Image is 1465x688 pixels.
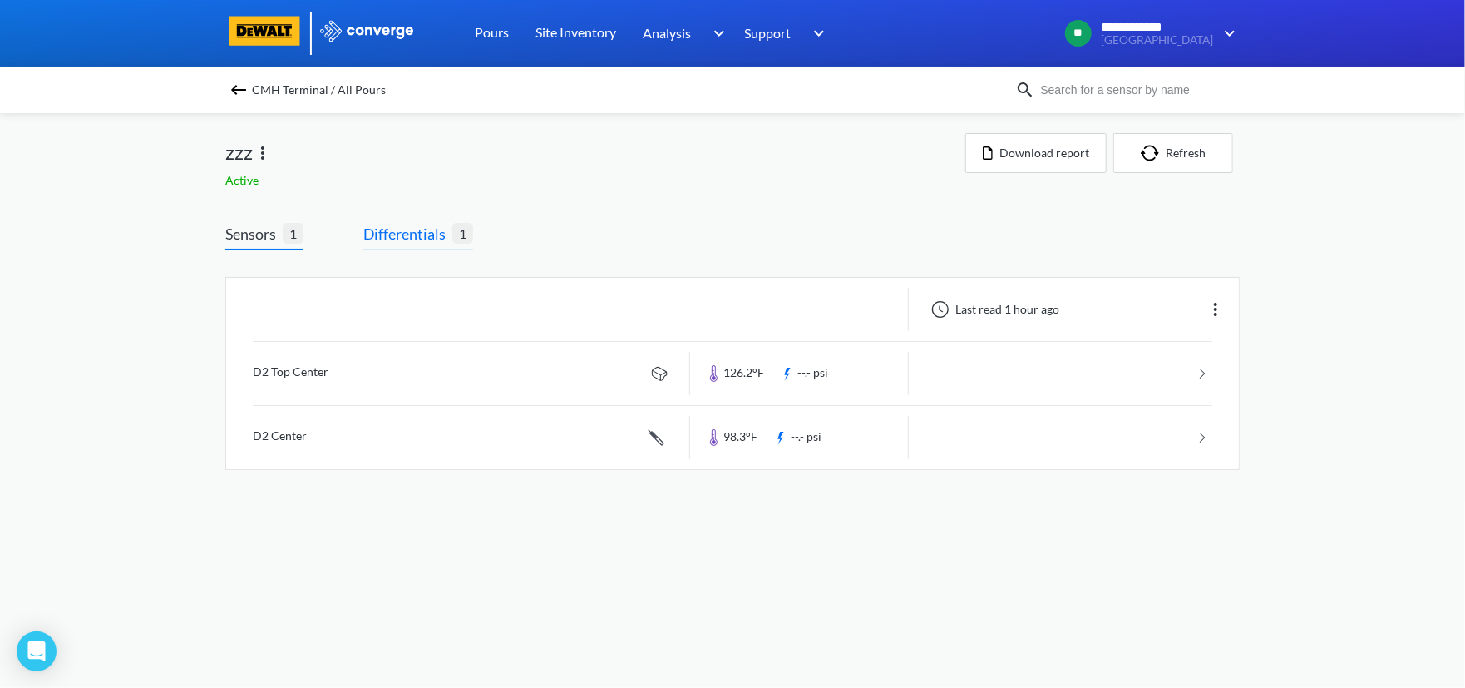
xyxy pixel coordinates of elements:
img: logo_ewhite.svg [318,20,415,42]
img: more.svg [253,143,273,163]
img: downArrow.svg [802,23,829,43]
img: logo-dewalt.svg [225,16,303,46]
div: Open Intercom Messenger [17,631,57,671]
div: Last read 1 hour ago [922,299,1064,319]
span: 1 [452,223,473,244]
span: - [262,173,269,187]
span: [GEOGRAPHIC_DATA] [1101,34,1213,47]
img: icon-refresh.svg [1141,145,1166,161]
button: Refresh [1113,133,1233,173]
span: Support [744,22,791,43]
span: Differentials [363,222,452,245]
img: downArrow.svg [1213,23,1240,43]
span: 1 [283,223,303,244]
span: Active [225,173,262,187]
button: Download report [965,133,1107,173]
input: Search for a sensor by name [1035,81,1236,99]
img: icon-file.svg [983,146,993,160]
img: backspace.svg [229,80,249,100]
span: Sensors [225,222,283,245]
span: zzz [225,136,253,168]
span: Analysis [643,22,691,43]
img: downArrow.svg [703,23,729,43]
img: more.svg [1206,299,1226,319]
img: icon-search.svg [1015,80,1035,100]
span: CMH Terminal / All Pours [252,78,386,101]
